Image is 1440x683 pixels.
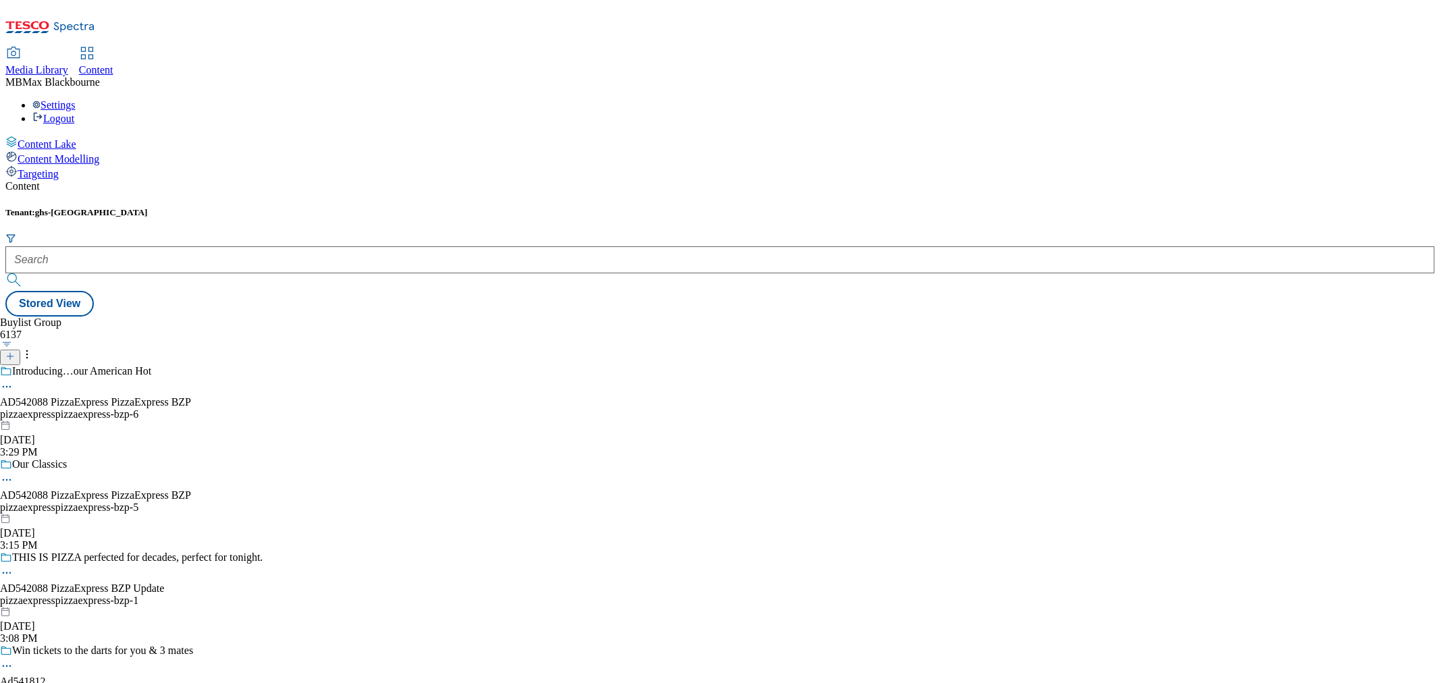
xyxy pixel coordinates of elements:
[12,365,151,377] div: Introducing…our American Hot
[18,153,99,165] span: Content Modelling
[5,136,1435,151] a: Content Lake
[5,151,1435,165] a: Content Modelling
[12,458,67,470] div: Our Classics
[5,165,1435,180] a: Targeting
[5,180,1435,192] div: Content
[5,48,68,76] a: Media Library
[12,645,193,657] div: Win tickets to the darts for you & 3 mates
[32,113,74,124] a: Logout
[5,64,68,76] span: Media Library
[5,246,1435,273] input: Search
[5,207,1435,218] h5: Tenant:
[79,64,113,76] span: Content
[18,168,59,180] span: Targeting
[18,138,76,150] span: Content Lake
[5,233,16,244] svg: Search Filters
[79,48,113,76] a: Content
[5,76,22,88] span: MB
[5,291,94,317] button: Stored View
[32,99,76,111] a: Settings
[22,76,100,88] span: Max Blackbourne
[12,551,263,564] div: THIS IS PIZZA perfected for decades, perfect for tonight.
[35,207,148,217] span: ghs-[GEOGRAPHIC_DATA]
